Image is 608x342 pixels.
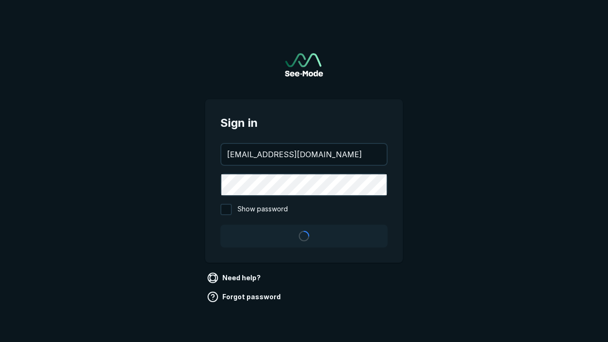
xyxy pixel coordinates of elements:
a: Forgot password [205,289,285,304]
a: Go to sign in [285,53,323,76]
span: Sign in [220,114,388,132]
input: your@email.com [221,144,387,165]
span: Show password [237,204,288,215]
a: Need help? [205,270,265,285]
img: See-Mode Logo [285,53,323,76]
